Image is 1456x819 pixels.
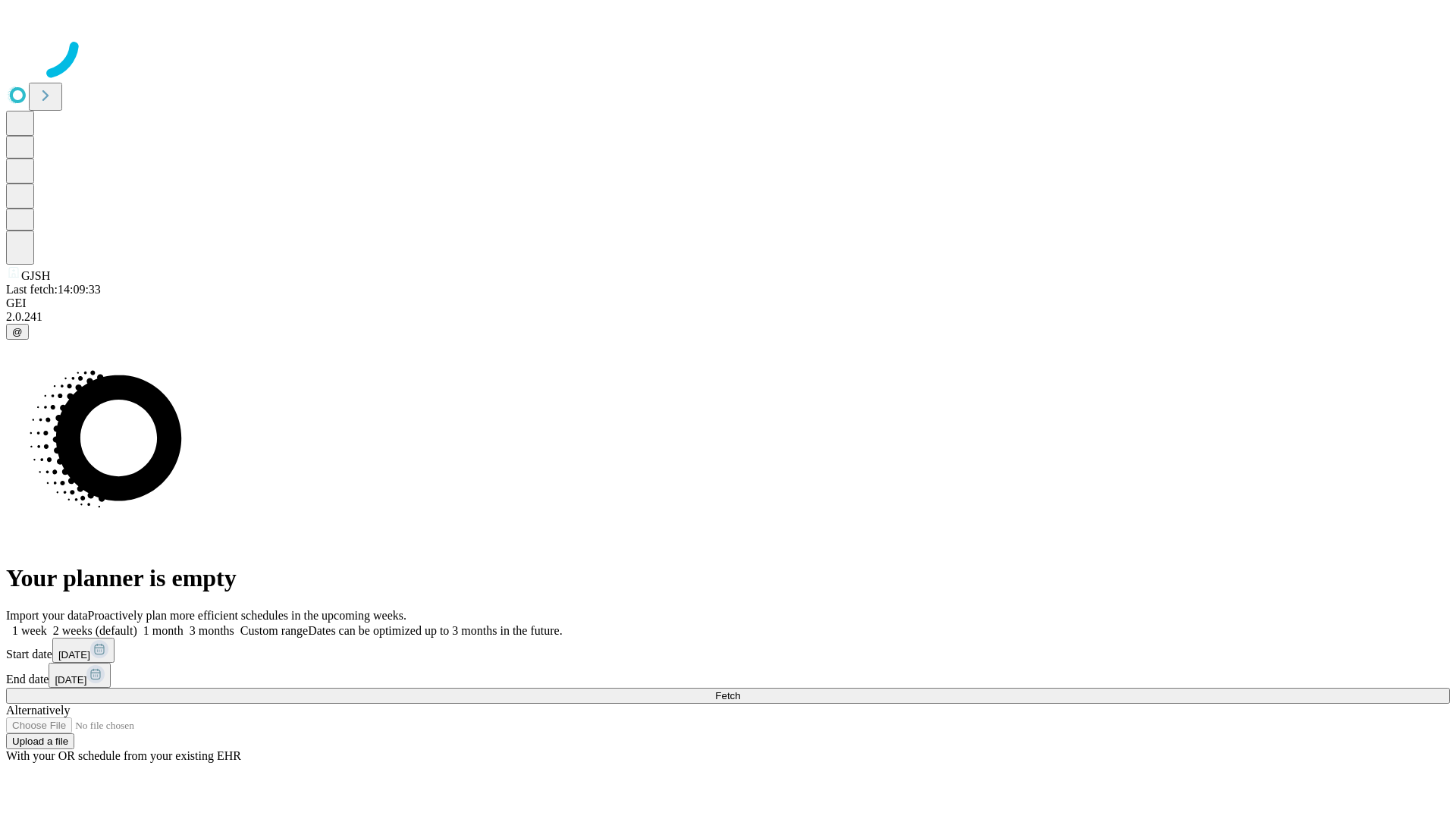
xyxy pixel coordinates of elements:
[6,663,1450,688] div: End date
[143,624,184,637] span: 1 month
[52,638,115,663] button: [DATE]
[55,674,86,686] span: [DATE]
[6,310,1450,324] div: 2.0.241
[88,609,406,622] span: Proactively plan more efficient schedules in the upcoming weeks.
[21,269,50,282] span: GJSH
[58,649,90,661] span: [DATE]
[6,297,1450,310] div: GEI
[6,564,1450,592] h1: Your planner is empty
[6,704,70,717] span: Alternatively
[240,624,308,637] span: Custom range
[6,733,74,749] button: Upload a file
[6,324,29,340] button: @
[6,638,1450,663] div: Start date
[190,624,234,637] span: 3 months
[715,690,740,701] span: Fetch
[53,624,137,637] span: 2 weeks (default)
[6,609,88,622] span: Import your data
[6,688,1450,704] button: Fetch
[49,663,111,688] button: [DATE]
[6,749,241,762] span: With your OR schedule from your existing EHR
[12,624,47,637] span: 1 week
[6,283,101,296] span: Last fetch: 14:09:33
[12,326,23,337] span: @
[308,624,562,637] span: Dates can be optimized up to 3 months in the future.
